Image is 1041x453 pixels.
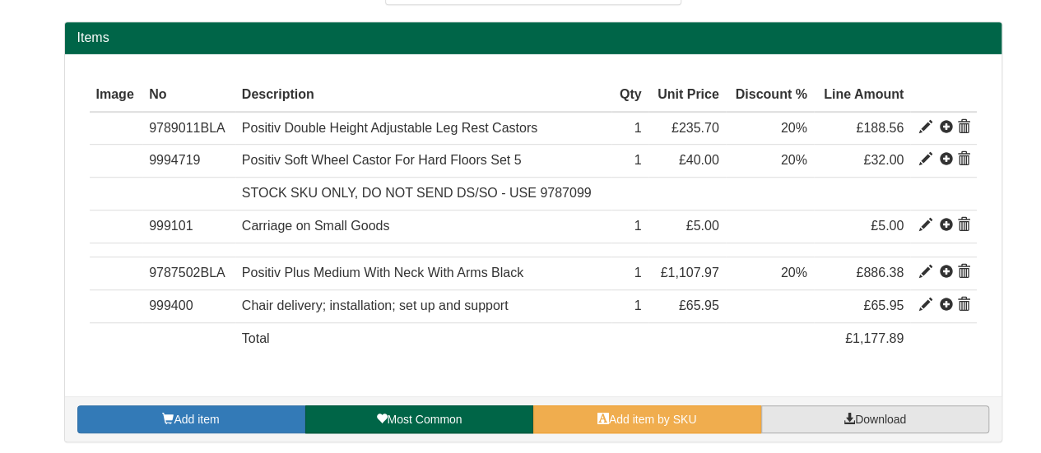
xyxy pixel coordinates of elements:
span: Positiv Plus Medium With Neck With Arms Black [242,266,523,280]
h2: Items [77,30,989,45]
th: No [142,79,235,112]
span: Add item by SKU [609,413,697,426]
span: £5.00 [686,219,719,233]
span: 20% [781,266,807,280]
span: £1,177.89 [845,331,904,345]
th: Unit Price [648,79,726,112]
span: £886.38 [856,266,904,280]
span: Carriage on Small Goods [242,219,390,233]
span: Positiv Double Height Adjustable Leg Rest Castors [242,121,537,135]
span: £32.00 [863,153,904,167]
td: 9789011BLA [142,112,235,145]
span: Download [855,413,906,426]
span: 20% [781,153,807,167]
th: Qty [611,79,648,112]
th: Discount % [726,79,814,112]
th: Description [235,79,611,112]
span: £188.56 [856,121,904,135]
span: Most Common [387,413,462,426]
span: STOCK SKU ONLY, DO NOT SEND DS/SO - USE 9787099 [242,186,592,200]
td: 999101 [142,210,235,243]
span: 1 [634,298,642,312]
span: 1 [634,266,642,280]
span: 1 [634,121,642,135]
th: Image [90,79,143,112]
td: 9994719 [142,145,235,178]
span: 1 [634,153,642,167]
span: 20% [781,121,807,135]
span: £5.00 [871,219,904,233]
span: £235.70 [672,121,719,135]
span: £40.00 [679,153,719,167]
span: Chair delivery; installation; set up and support [242,298,509,312]
td: Total [235,322,611,354]
span: £65.95 [679,298,719,312]
span: 1 [634,219,642,233]
span: Add item [174,413,219,426]
span: £1,107.97 [660,266,718,280]
td: 999400 [142,289,235,322]
th: Line Amount [814,79,910,112]
span: £65.95 [863,298,904,312]
td: 9787502BLA [142,257,235,290]
span: Positiv Soft Wheel Castor For Hard Floors Set 5 [242,153,522,167]
a: Download [761,405,989,433]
